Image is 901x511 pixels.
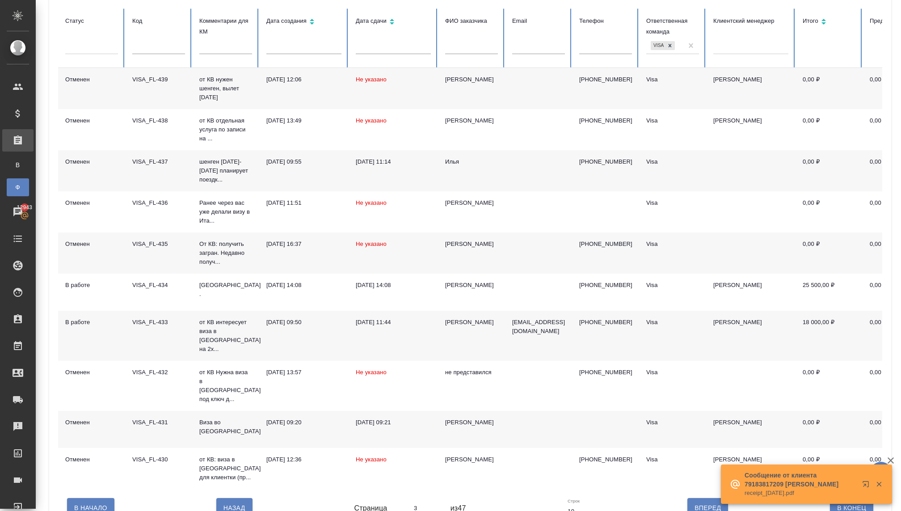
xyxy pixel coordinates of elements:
[579,455,632,464] p: [PHONE_NUMBER]
[356,369,387,376] span: Не указано
[706,68,796,109] td: [PERSON_NAME]
[199,281,252,299] p: [GEOGRAPHIC_DATA] .
[199,157,252,184] p: шенген [DATE]-[DATE] планирует поездк...
[65,368,118,377] div: Отменен
[796,274,863,311] td: 25 500,00 ₽
[266,455,341,464] div: [DATE] 12:36
[11,160,25,169] span: В
[7,178,29,196] a: Ф
[646,157,699,166] div: Visa
[646,455,699,464] div: Visa
[646,75,699,84] div: Visa
[356,318,431,327] div: [DATE] 11:44
[796,411,863,448] td: 0,00 ₽
[706,448,796,489] td: [PERSON_NAME]
[65,281,118,290] div: В работе
[199,240,252,266] p: От КВ: получить загран. Недавно получ...
[132,418,185,427] div: VISA_FL-431
[266,240,341,249] div: [DATE] 16:37
[199,368,252,404] p: от КВ Нужна виза в [GEOGRAPHIC_DATA] под ключ д...
[796,311,863,361] td: 18 000,00 ₽
[870,480,888,488] button: Закрыть
[796,361,863,411] td: 0,00 ₽
[579,368,632,377] p: [PHONE_NUMBER]
[796,448,863,489] td: 0,00 ₽
[356,117,387,124] span: Не указано
[445,455,498,464] div: [PERSON_NAME]
[266,418,341,427] div: [DATE] 09:20
[646,16,699,37] div: Ответственная команда
[65,16,118,26] div: Статус
[445,75,498,84] div: [PERSON_NAME]
[646,318,699,327] div: Visa
[132,198,185,207] div: VISA_FL-436
[7,156,29,174] a: В
[199,116,252,143] p: от КВ отдельная услуга по записи на ...
[266,116,341,125] div: [DATE] 13:49
[132,116,185,125] div: VISA_FL-438
[568,499,580,503] label: Строк
[132,281,185,290] div: VISA_FL-434
[445,16,498,26] div: ФИО заказчика
[199,75,252,102] p: от КВ нужен шенген, вылет [DATE]
[706,274,796,311] td: [PERSON_NAME]
[445,116,498,125] div: [PERSON_NAME]
[745,489,856,498] p: receipt_[DATE].pdf
[65,198,118,207] div: Отменен
[132,318,185,327] div: VISA_FL-433
[266,157,341,166] div: [DATE] 09:55
[796,232,863,274] td: 0,00 ₽
[796,191,863,232] td: 0,00 ₽
[266,198,341,207] div: [DATE] 11:51
[356,418,431,427] div: [DATE] 09:21
[132,75,185,84] div: VISA_FL-439
[199,455,252,482] p: от КВ: виза в [GEOGRAPHIC_DATA] для клиентки (пр...
[646,368,699,377] div: Visa
[11,183,25,192] span: Ф
[445,318,498,327] div: [PERSON_NAME]
[445,418,498,427] div: [PERSON_NAME]
[65,455,118,464] div: Отменен
[65,318,118,327] div: В работе
[445,368,498,377] div: не представился
[445,240,498,249] div: [PERSON_NAME]
[356,157,431,166] div: [DATE] 11:14
[65,240,118,249] div: Отменен
[706,311,796,361] td: [PERSON_NAME]
[646,418,699,427] div: Visa
[706,109,796,150] td: [PERSON_NAME]
[132,368,185,377] div: VISA_FL-432
[132,240,185,249] div: VISA_FL-435
[266,318,341,327] div: [DATE] 09:50
[646,116,699,125] div: Visa
[65,157,118,166] div: Отменен
[646,240,699,249] div: Visa
[857,475,878,497] button: Открыть в новой вкладке
[646,281,699,290] div: Visa
[445,198,498,207] div: [PERSON_NAME]
[266,75,341,84] div: [DATE] 12:06
[2,201,34,223] a: 12943
[796,109,863,150] td: 0,00 ₽
[579,281,632,290] p: [PHONE_NUMBER]
[356,16,431,29] div: Сортировка
[579,116,632,125] p: [PHONE_NUMBER]
[199,318,252,354] p: от КВ интересует виза в [GEOGRAPHIC_DATA] на 2х...
[745,471,856,489] p: Сообщение от клиента 79183817209 [PERSON_NAME]
[512,16,565,26] div: Email
[579,157,632,166] p: [PHONE_NUMBER]
[445,281,498,290] div: [PERSON_NAME]
[132,16,185,26] div: Код
[512,318,565,336] p: [EMAIL_ADDRESS][DOMAIN_NAME]
[65,116,118,125] div: Отменен
[65,75,118,84] div: Отменен
[579,240,632,249] p: [PHONE_NUMBER]
[356,199,387,206] span: Не указано
[651,41,665,51] div: Visa
[579,75,632,84] p: [PHONE_NUMBER]
[356,76,387,83] span: Не указано
[199,198,252,225] p: Ранее через вас уже делали визу в Ита...
[579,318,632,327] p: [PHONE_NUMBER]
[706,411,796,448] td: [PERSON_NAME]
[713,16,788,26] div: Клиентский менеджер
